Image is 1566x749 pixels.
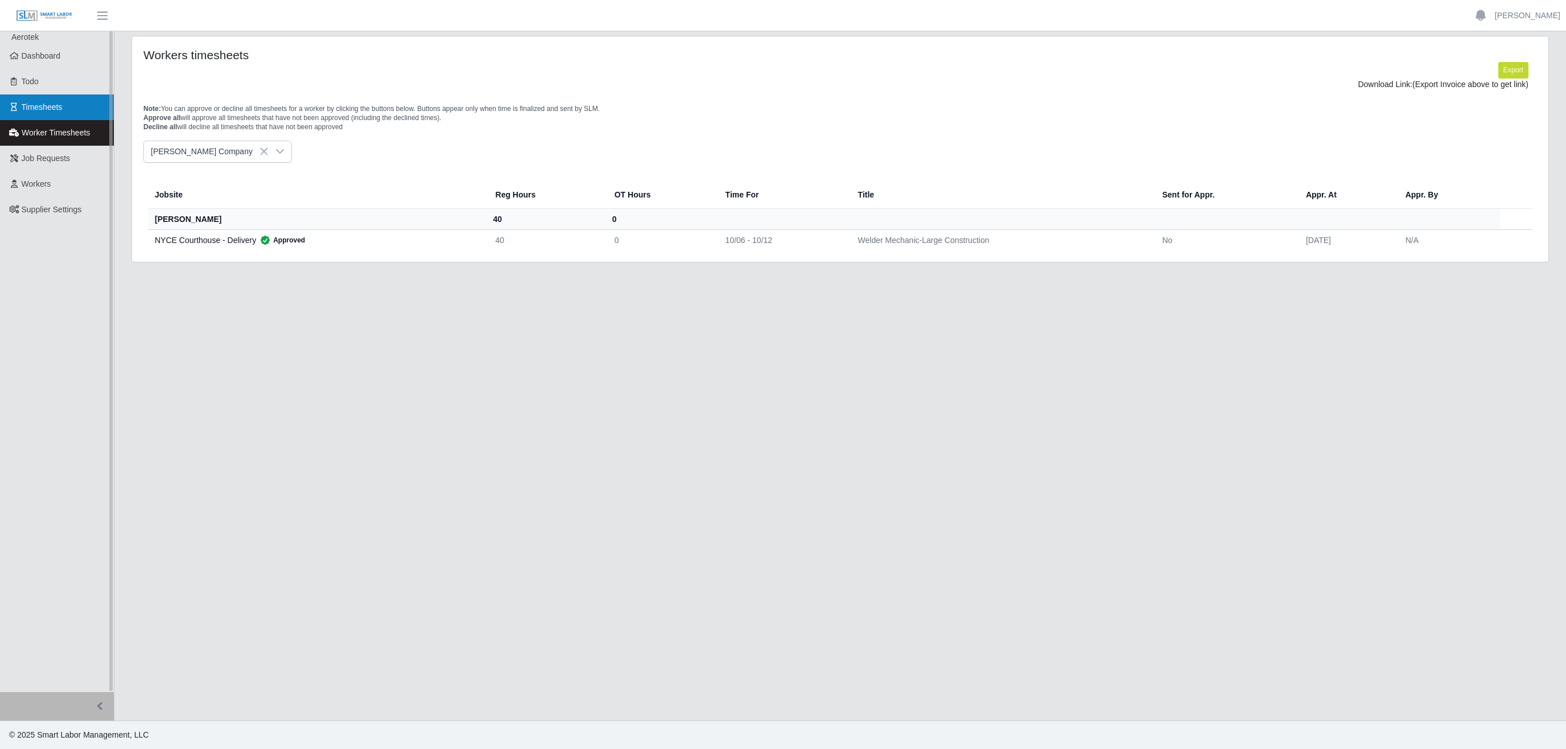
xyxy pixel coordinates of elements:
td: No [1153,229,1296,250]
th: 0 [605,208,716,229]
th: Appr. By [1396,181,1500,209]
span: Approved [256,234,305,246]
th: Title [849,181,1153,209]
td: 10/06 - 10/12 [716,229,849,250]
th: 40 [487,208,605,229]
span: Dashboard [22,51,61,60]
th: [PERSON_NAME] [148,208,487,229]
a: [PERSON_NAME] [1495,10,1560,22]
span: Note: [143,105,161,113]
span: Aerotek [11,32,39,42]
img: SLM Logo [16,10,73,22]
td: Welder Mechanic-Large Construction [849,229,1153,250]
span: Approve all [143,114,180,122]
span: Lee Company [144,141,269,162]
th: OT Hours [605,181,716,209]
span: (Export Invoice above to get link) [1412,80,1528,89]
th: Reg Hours [487,181,605,209]
span: Supplier Settings [22,205,82,214]
span: Decline all [143,123,177,131]
span: Workers [22,179,51,188]
td: N/A [1396,229,1500,250]
td: 40 [487,229,605,250]
th: Time For [716,181,849,209]
span: Job Requests [22,154,71,163]
span: Worker Timesheets [22,128,90,137]
td: 0 [605,229,716,250]
div: NYCE Courthouse - Delivery [155,234,477,246]
th: Appr. At [1297,181,1396,209]
h4: Workers timesheets [143,48,714,62]
th: Sent for Appr. [1153,181,1296,209]
span: © 2025 Smart Labor Management, LLC [9,730,149,739]
span: Todo [22,77,39,86]
span: Timesheets [22,102,63,112]
p: You can approve or decline all timesheets for a worker by clicking the buttons below. Buttons app... [143,104,1537,131]
td: [DATE] [1297,229,1396,250]
button: Export [1498,62,1528,78]
div: Download Link: [152,79,1528,90]
th: Jobsite [148,181,487,209]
